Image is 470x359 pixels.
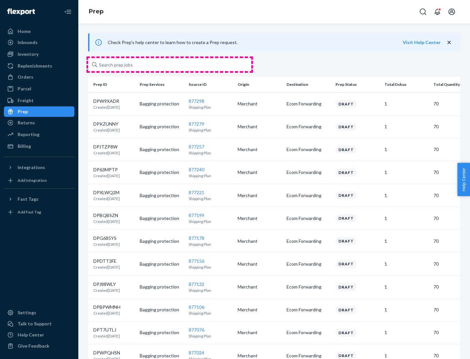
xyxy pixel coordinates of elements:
[287,306,330,313] p: Ecom Forwarding
[140,169,183,176] p: Bagging protection
[384,192,428,199] p: 1
[238,123,281,130] p: Merchant
[93,212,120,219] p: DPBQBSZN
[18,39,38,46] div: Inbounds
[287,146,330,153] p: Ecom Forwarding
[189,304,204,310] a: 877106
[93,350,120,356] p: DPWPQHSN
[93,150,120,156] p: Created [DATE]
[4,341,74,351] button: Give Feedback
[93,219,120,224] p: Created [DATE]
[93,166,120,173] p: DP63MPTP
[4,72,74,82] a: Orders
[384,306,428,313] p: 1
[18,209,41,215] div: Add Fast Tag
[238,352,281,359] p: Merchant
[189,144,204,149] a: 877257
[108,39,238,45] span: Check Prep's help center to learn how to create a Prep request.
[336,283,357,291] div: Draft
[384,169,428,176] p: 1
[189,121,204,127] a: 877279
[18,343,49,349] div: Give Feedback
[189,310,232,316] p: Shipping Plan
[336,146,357,154] div: Draft
[18,143,31,149] div: Billing
[18,51,39,57] div: Inventory
[189,167,204,172] a: 877240
[140,352,183,359] p: Bagging protection
[18,178,47,183] div: Add Integration
[140,306,183,313] p: Bagging protection
[18,74,33,80] div: Orders
[189,196,232,201] p: Shipping Plan
[384,101,428,107] p: 1
[384,352,428,359] p: 1
[384,215,428,222] p: 1
[4,117,74,128] a: Returns
[18,97,34,104] div: Freight
[189,327,204,333] a: 877076
[18,164,45,171] div: Integrations
[93,242,120,247] p: Created [DATE]
[287,101,330,107] p: Ecom Forwarding
[4,194,74,204] button: Fast Tags
[18,63,52,69] div: Replenishments
[287,261,330,267] p: Ecom Forwarding
[238,169,281,176] p: Merchant
[336,329,357,337] div: Draft
[416,5,430,18] button: Open Search Box
[89,8,103,15] a: Prep
[140,261,183,267] p: Bagging protection
[93,288,120,293] p: Created [DATE]
[284,77,333,92] th: Destination
[93,235,120,242] p: DPG685YS
[93,98,120,104] p: DPW9XADR
[4,129,74,140] a: Reporting
[93,333,120,339] p: Created [DATE]
[336,191,357,199] div: Draft
[4,175,74,186] a: Add Integration
[93,304,120,310] p: DPBPWMNH
[189,190,204,195] a: 877221
[336,260,357,268] div: Draft
[93,104,120,110] p: Created [DATE]
[189,242,232,247] p: Shipping Plan
[93,327,120,333] p: DPT7UTLJ
[18,131,39,138] div: Reporting
[446,39,452,46] button: close
[61,5,74,18] button: Close Navigation
[93,127,120,133] p: Created [DATE]
[4,319,74,329] a: Talk to Support
[238,215,281,222] p: Merchant
[238,101,281,107] p: Merchant
[336,306,357,314] div: Draft
[93,144,120,150] p: DPJTZP8W
[189,264,232,270] p: Shipping Plan
[7,8,35,15] img: Flexport logo
[88,58,251,71] input: Search prep jobs
[140,123,183,130] p: Bagging protection
[189,288,232,293] p: Shipping Plan
[403,39,441,46] button: Visit Help Center
[93,196,120,201] p: Created [DATE]
[287,352,330,359] p: Ecom Forwarding
[238,329,281,336] p: Merchant
[336,214,357,222] div: Draft
[336,168,357,177] div: Draft
[18,309,36,316] div: Settings
[384,261,428,267] p: 1
[137,77,186,92] th: Prep Services
[4,84,74,94] a: Parcel
[4,37,74,48] a: Inbounds
[189,281,204,287] a: 877132
[238,238,281,244] p: Merchant
[186,77,235,92] th: Source ID
[189,350,204,355] a: 877024
[4,26,74,37] a: Home
[84,2,109,21] ol: breadcrumbs
[4,307,74,318] a: Settings
[93,258,120,264] p: DPDTT3FE
[235,77,284,92] th: Origin
[140,101,183,107] p: Bagging protection
[336,100,357,108] div: Draft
